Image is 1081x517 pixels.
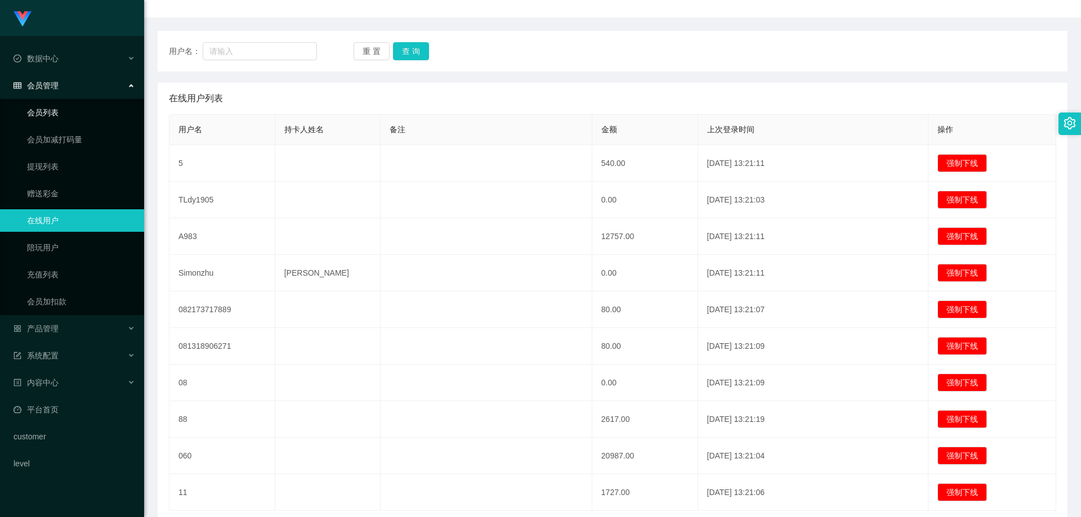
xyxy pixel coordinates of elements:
i: 图标: appstore-o [14,325,21,332]
span: 产品管理 [14,324,59,333]
td: 80.00 [592,291,698,328]
a: customer [14,425,135,448]
i: 图标: setting [1064,117,1076,129]
td: 80.00 [592,328,698,365]
span: 操作 [937,125,953,134]
a: 会员加减打码量 [27,128,135,151]
span: 金额 [601,125,617,134]
button: 查 询 [393,42,429,60]
td: 060 [169,438,275,474]
span: 持卡人姓名 [284,125,324,134]
button: 重 置 [354,42,390,60]
a: 在线用户 [27,209,135,232]
td: [DATE] 13:21:09 [698,365,929,401]
span: 用户名： [169,46,203,57]
a: 充值列表 [27,263,135,286]
a: 赠送彩金 [27,182,135,205]
i: 图标: profile [14,379,21,386]
button: 强制下线 [937,154,987,172]
td: 081318906271 [169,328,275,365]
td: 0.00 [592,182,698,218]
span: 会员管理 [14,81,59,90]
td: [DATE] 13:21:09 [698,328,929,365]
span: 用户名 [178,125,202,134]
span: 上次登录时间 [707,125,754,134]
td: [DATE] 13:21:06 [698,474,929,511]
td: 11 [169,474,275,511]
td: TLdy1905 [169,182,275,218]
td: [PERSON_NAME] [275,255,381,291]
td: 1727.00 [592,474,698,511]
input: 请输入 [203,42,317,60]
td: 5 [169,145,275,182]
i: 图标: form [14,352,21,359]
a: 会员列表 [27,101,135,124]
td: 0.00 [592,255,698,291]
button: 强制下线 [937,300,987,318]
button: 强制下线 [937,191,987,209]
button: 强制下线 [937,264,987,282]
a: 图标: dashboard平台首页 [14,398,135,421]
span: 内容中心 [14,378,59,387]
td: [DATE] 13:21:07 [698,291,929,328]
a: level [14,452,135,475]
td: 0.00 [592,365,698,401]
td: Simonzhu [169,255,275,291]
td: [DATE] 13:21:04 [698,438,929,474]
span: 系统配置 [14,351,59,360]
td: 2617.00 [592,401,698,438]
i: 图标: check-circle-o [14,55,21,62]
span: 在线用户列表 [169,92,223,105]
td: 082173717889 [169,291,275,328]
button: 强制下线 [937,447,987,465]
a: 陪玩用户 [27,236,135,259]
td: 20987.00 [592,438,698,474]
button: 强制下线 [937,227,987,245]
i: 图标: table [14,82,21,89]
td: A983 [169,218,275,255]
span: 备注 [390,125,405,134]
td: [DATE] 13:21:03 [698,182,929,218]
img: logo.9652507e.png [14,11,32,27]
td: [DATE] 13:21:11 [698,218,929,255]
td: 12757.00 [592,218,698,255]
button: 强制下线 [937,337,987,355]
td: [DATE] 13:21:11 [698,255,929,291]
button: 强制下线 [937,410,987,428]
a: 提现列表 [27,155,135,178]
a: 会员加扣款 [27,290,135,313]
button: 强制下线 [937,374,987,392]
span: 数据中心 [14,54,59,63]
td: [DATE] 13:21:11 [698,145,929,182]
td: 88 [169,401,275,438]
td: 540.00 [592,145,698,182]
td: 08 [169,365,275,401]
button: 强制下线 [937,483,987,501]
td: [DATE] 13:21:19 [698,401,929,438]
